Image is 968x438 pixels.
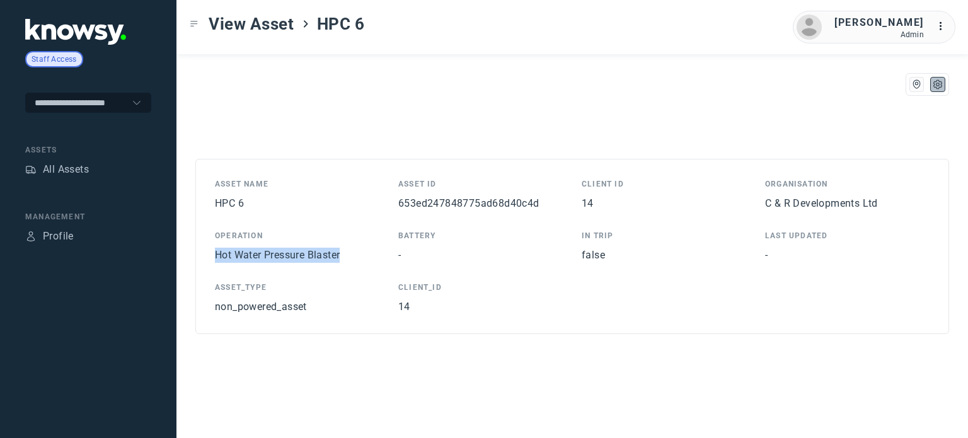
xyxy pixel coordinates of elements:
div: : [936,19,952,34]
span: - [765,249,768,261]
img: avatar.png [797,14,822,40]
a: AssetsAll Assets [25,162,89,177]
span: Hot Water Pressure Blaster [215,249,340,261]
span: false [582,249,605,261]
div: Toggle Menu [190,20,199,28]
div: > [301,19,311,29]
div: Client ID [582,178,746,190]
div: Assets [25,144,151,156]
div: Operation [215,230,379,241]
div: Status: Unknown [208,120,287,135]
span: HPC 6 [215,197,244,209]
img: Application Logo [25,19,126,45]
div: Asset Name [215,178,379,190]
div: Admin [834,30,924,39]
div: asset_type [215,282,379,293]
span: 14 [398,301,410,313]
span: 653ed247848775ad68d40c4d [398,197,539,209]
div: All Assets [43,162,89,177]
div: Management [25,211,151,222]
span: C & R Developments Ltd [765,197,878,209]
div: Map [911,79,923,90]
span: HPC 6 [317,13,365,35]
a: ProfileProfile [25,229,74,244]
div: Assets [25,164,37,175]
div: In Trip [582,230,746,241]
div: Asset ID [398,178,563,190]
span: - [398,249,401,261]
div: : [936,19,952,36]
div: Last Updated [765,230,930,241]
div: Profile [25,231,37,242]
span: 14 [582,197,594,209]
div: [PERSON_NAME] [834,15,924,30]
div: Staff Access [25,51,83,67]
div: Battery [398,230,563,241]
span: View Asset [209,13,294,35]
span: non_powered_asset [215,301,307,313]
div: Profile [43,229,74,244]
div: client_id [398,282,563,293]
tspan: ... [937,21,950,31]
div: List [932,79,943,90]
div: Organisation [765,178,930,190]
